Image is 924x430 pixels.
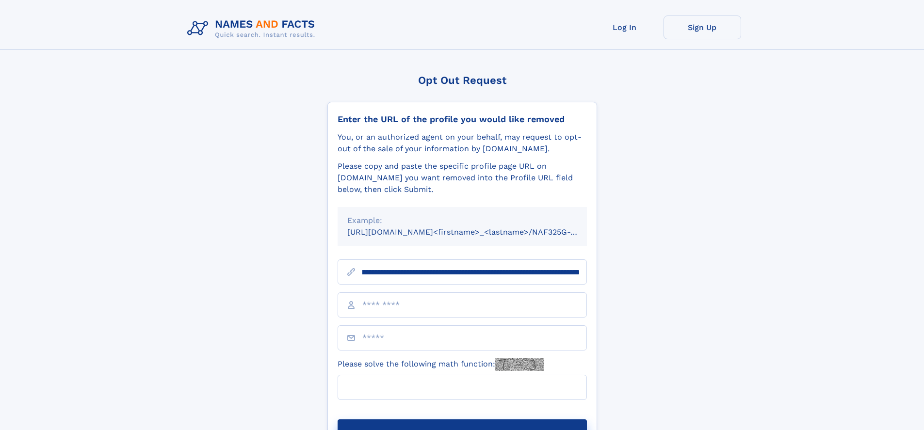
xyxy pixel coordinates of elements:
[327,74,597,86] div: Opt Out Request
[183,16,323,42] img: Logo Names and Facts
[664,16,741,39] a: Sign Up
[338,358,544,371] label: Please solve the following math function:
[586,16,664,39] a: Log In
[347,227,605,237] small: [URL][DOMAIN_NAME]<firstname>_<lastname>/NAF325G-xxxxxxxx
[338,160,587,195] div: Please copy and paste the specific profile page URL on [DOMAIN_NAME] you want removed into the Pr...
[347,215,577,226] div: Example:
[338,131,587,155] div: You, or an authorized agent on your behalf, may request to opt-out of the sale of your informatio...
[338,114,587,125] div: Enter the URL of the profile you would like removed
